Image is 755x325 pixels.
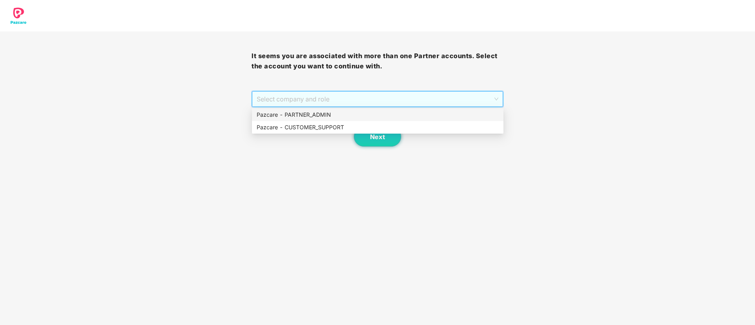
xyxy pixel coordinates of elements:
[257,123,499,132] div: Pazcare - CUSTOMER_SUPPORT
[252,51,503,71] h3: It seems you are associated with more than one Partner accounts. Select the account you want to c...
[370,133,385,141] span: Next
[252,108,503,121] div: Pazcare - PARTNER_ADMIN
[257,92,498,106] span: Select company and role
[252,121,503,134] div: Pazcare - CUSTOMER_SUPPORT
[354,127,401,147] button: Next
[257,110,499,119] div: Pazcare - PARTNER_ADMIN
